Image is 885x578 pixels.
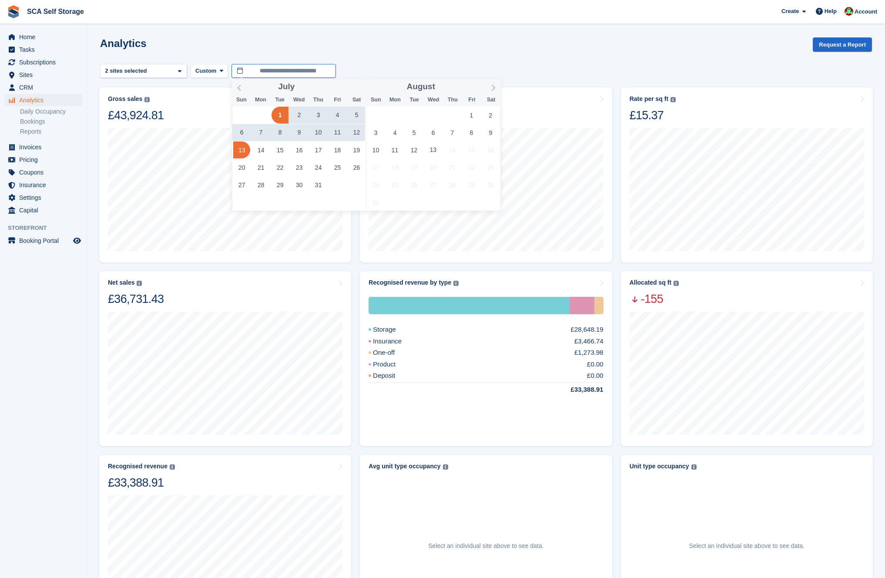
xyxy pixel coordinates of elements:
[367,141,384,158] span: August 10, 2025
[482,159,499,176] span: August 23, 2025
[4,179,82,191] a: menu
[108,475,175,490] div: £33,388.91
[310,159,327,176] span: July 24, 2025
[104,67,150,75] div: 2 sites selected
[463,159,480,176] span: August 22, 2025
[252,124,269,141] span: July 7, 2025
[367,124,384,141] span: August 3, 2025
[386,97,405,103] span: Mon
[482,124,499,141] span: August 9, 2025
[574,348,603,358] div: £1,273.98
[369,348,416,358] div: One-off
[407,83,435,91] span: August
[195,67,216,75] span: Custom
[691,464,697,470] img: icon-info-grey-7440780725fd019a000dd9b08b2336e03edf1995a4989e88bcd33f0948082b44.svg
[4,204,82,216] a: menu
[191,64,228,78] button: Custom
[108,292,164,306] div: £36,731.43
[251,97,270,103] span: Mon
[386,159,403,176] span: August 18, 2025
[233,159,250,176] span: July 20, 2025
[369,336,422,346] div: Insurance
[571,325,603,335] div: £28,648.19
[291,159,308,176] span: July 23, 2025
[463,107,480,124] span: August 1, 2025
[443,464,448,470] img: icon-info-grey-7440780725fd019a000dd9b08b2336e03edf1995a4989e88bcd33f0948082b44.svg
[406,141,422,158] span: August 12, 2025
[7,5,20,18] img: stora-icon-8386f47178a22dfd0bd8f6a31ec36ba5ce8667c1dd55bd0f319d3a0aa187defe.svg
[4,154,82,166] a: menu
[108,95,142,103] div: Gross sales
[630,292,679,306] span: -155
[386,141,403,158] span: August 11, 2025
[329,107,346,124] span: July 4, 2025
[4,192,82,204] a: menu
[272,141,288,158] span: July 15, 2025
[369,325,417,335] div: Storage
[443,97,462,103] span: Thu
[630,463,689,470] div: Unit type occupancy
[252,159,269,176] span: July 21, 2025
[424,97,443,103] span: Wed
[233,124,250,141] span: July 6, 2025
[348,107,365,124] span: July 5, 2025
[310,141,327,158] span: July 17, 2025
[405,97,424,103] span: Tue
[463,124,480,141] span: August 8, 2025
[444,124,461,141] span: August 7, 2025
[270,97,289,103] span: Tue
[369,463,440,470] div: Avg unit type occupancy
[587,360,603,370] div: £0.00
[444,159,461,176] span: August 21, 2025
[366,97,386,103] span: Sun
[100,37,147,49] h2: Analytics
[855,7,877,16] span: Account
[19,69,71,81] span: Sites
[233,176,250,193] span: July 27, 2025
[369,279,451,286] div: Recognised revenue by type
[348,159,365,176] span: July 26, 2025
[4,81,82,94] a: menu
[428,541,543,551] p: Select an individual site above to see data.
[19,94,71,106] span: Analytics
[295,82,322,91] input: Year
[444,176,461,193] span: August 28, 2025
[19,166,71,178] span: Coupons
[630,95,668,103] div: Rate per sq ft
[425,124,442,141] span: August 6, 2025
[369,360,416,370] div: Product
[329,159,346,176] span: July 25, 2025
[137,281,142,286] img: icon-info-grey-7440780725fd019a000dd9b08b2336e03edf1995a4989e88bcd33f0948082b44.svg
[329,141,346,158] span: July 18, 2025
[108,279,134,286] div: Net sales
[328,97,347,103] span: Fri
[367,159,384,176] span: August 17, 2025
[369,371,416,381] div: Deposit
[386,176,403,193] span: August 25, 2025
[310,107,327,124] span: July 3, 2025
[367,176,384,193] span: August 24, 2025
[4,69,82,81] a: menu
[570,297,594,314] div: Insurance
[482,107,499,124] span: August 2, 2025
[20,108,82,116] a: Daily Occupancy
[574,336,603,346] div: £3,466.74
[8,224,87,232] span: Storefront
[19,81,71,94] span: CRM
[108,108,164,123] div: £43,924.81
[406,159,422,176] span: August 19, 2025
[4,31,82,43] a: menu
[278,83,295,91] span: July
[689,541,805,551] p: Select an individual site above to see data.
[19,192,71,204] span: Settings
[453,281,459,286] img: icon-info-grey-7440780725fd019a000dd9b08b2336e03edf1995a4989e88bcd33f0948082b44.svg
[462,97,481,103] span: Fri
[232,97,251,103] span: Sun
[272,107,288,124] span: July 1, 2025
[482,97,501,103] span: Sat
[19,141,71,153] span: Invoices
[674,281,679,286] img: icon-info-grey-7440780725fd019a000dd9b08b2336e03edf1995a4989e88bcd33f0948082b44.svg
[19,179,71,191] span: Insurance
[781,7,799,16] span: Create
[20,128,82,136] a: Reports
